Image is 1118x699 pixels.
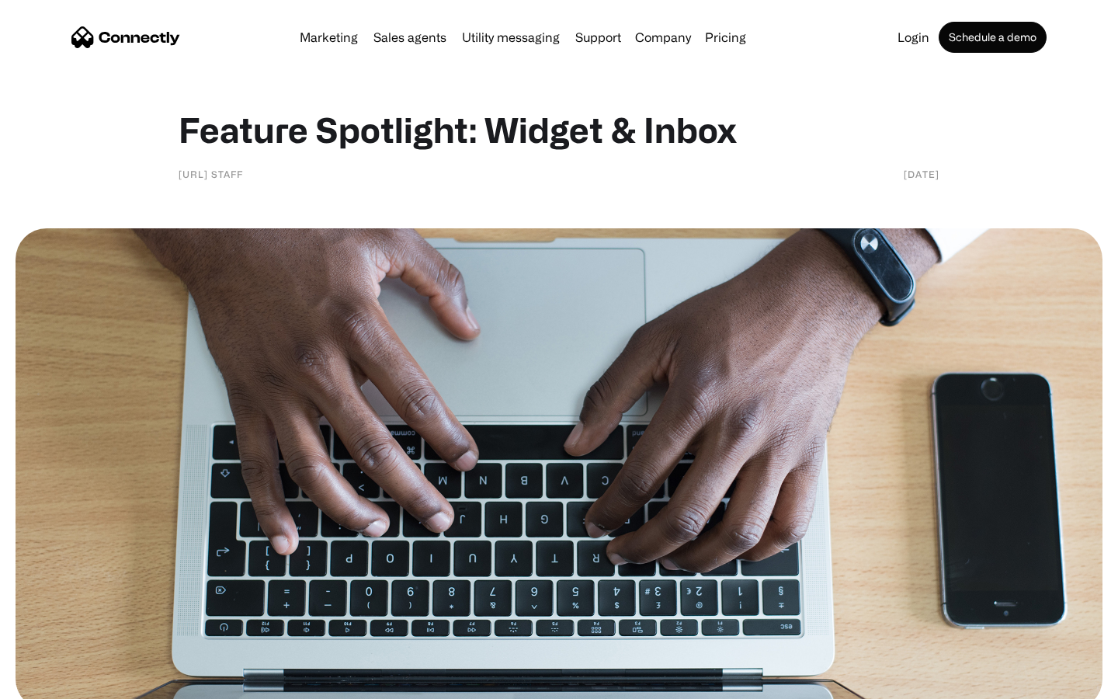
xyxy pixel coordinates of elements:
a: Support [569,31,627,43]
div: [DATE] [904,166,939,182]
a: Pricing [699,31,752,43]
div: [URL] staff [179,166,243,182]
aside: Language selected: English [16,672,93,694]
a: Login [891,31,936,43]
a: Marketing [293,31,364,43]
a: Utility messaging [456,31,566,43]
div: Company [630,26,696,48]
div: Company [635,26,691,48]
a: Schedule a demo [939,22,1047,53]
h1: Feature Spotlight: Widget & Inbox [179,109,939,151]
a: Sales agents [367,31,453,43]
ul: Language list [31,672,93,694]
a: home [71,26,180,49]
